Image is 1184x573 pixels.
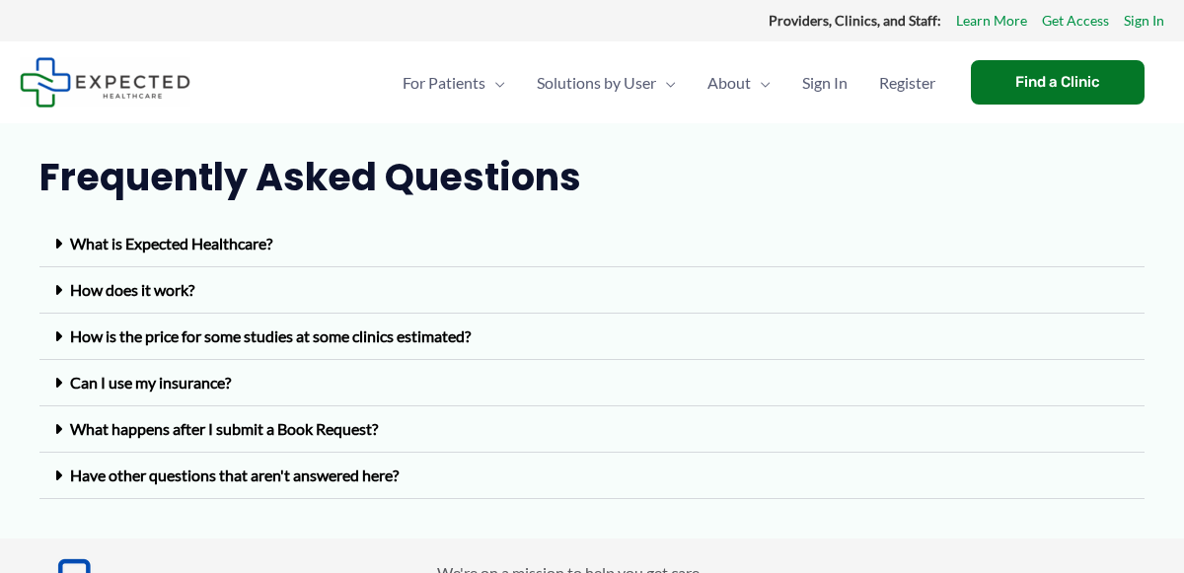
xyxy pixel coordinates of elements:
[707,48,751,117] span: About
[70,234,272,252] a: What is Expected Healthcare?
[70,419,378,438] a: What happens after I submit a Book Request?
[70,373,231,392] a: Can I use my insurance?
[39,314,1145,360] div: How is the price for some studies at some clinics estimated?
[692,48,786,117] a: AboutMenu Toggle
[1042,8,1109,34] a: Get Access
[39,267,1145,314] div: How does it work?
[485,48,505,117] span: Menu Toggle
[70,280,194,299] a: How does it work?
[521,48,692,117] a: Solutions by UserMenu Toggle
[769,12,941,29] strong: Providers, Clinics, and Staff:
[879,48,935,117] span: Register
[20,57,190,107] img: Expected Healthcare Logo - side, dark font, small
[403,48,485,117] span: For Patients
[387,48,521,117] a: For PatientsMenu Toggle
[751,48,771,117] span: Menu Toggle
[656,48,676,117] span: Menu Toggle
[70,466,399,484] a: Have other questions that aren't answered here?
[537,48,656,117] span: Solutions by User
[39,453,1145,499] div: Have other questions that aren't answered here?
[70,326,471,345] a: How is the price for some studies at some clinics estimated?
[956,8,1027,34] a: Learn More
[863,48,951,117] a: Register
[39,360,1145,406] div: Can I use my insurance?
[1124,8,1164,34] a: Sign In
[786,48,863,117] a: Sign In
[387,48,951,117] nav: Primary Site Navigation
[971,60,1145,105] a: Find a Clinic
[39,153,1145,201] h2: Frequently Asked Questions
[39,221,1145,267] div: What is Expected Healthcare?
[39,406,1145,453] div: What happens after I submit a Book Request?
[802,48,848,117] span: Sign In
